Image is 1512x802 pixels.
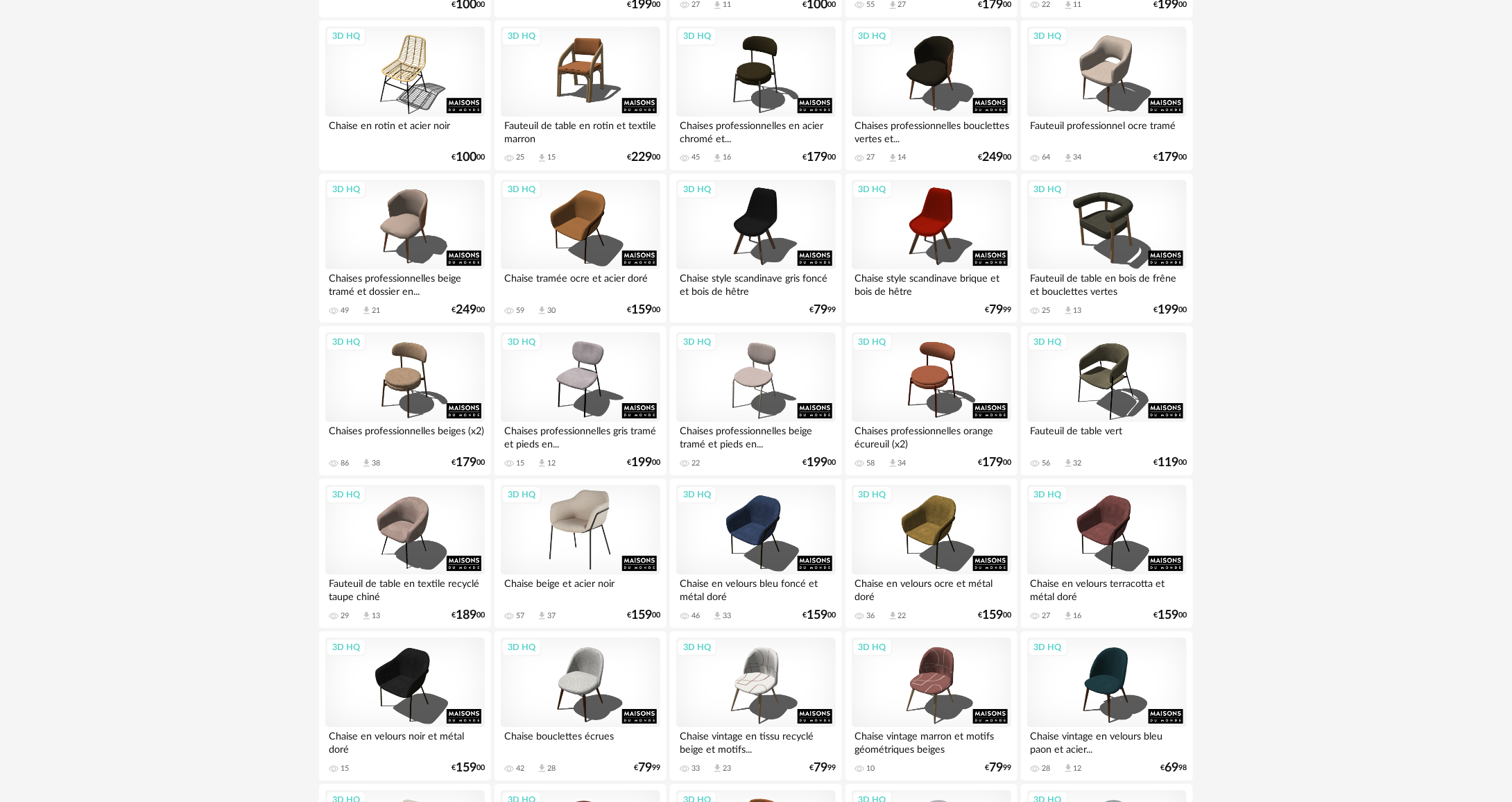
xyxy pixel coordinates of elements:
[325,574,485,602] div: Fauteuil de table en textile recyclé taupe chiné
[809,305,836,315] div: € 99
[1028,180,1068,198] div: 3D HQ
[982,458,1003,468] span: 179
[852,269,1011,297] div: Chaise style scandinave brique et bois de hêtre
[1028,486,1068,504] div: 3D HQ
[456,153,476,162] span: 100
[852,574,1011,602] div: Chaise en velours ocre et métal doré
[712,611,723,621] span: Download icon
[319,631,491,781] a: 3D HQ Chaise en velours noir et métal doré 15 €15900
[631,153,652,162] span: 229
[712,763,723,774] span: Download icon
[326,638,366,656] div: 3D HQ
[1153,611,1187,620] div: € 00
[501,333,542,351] div: 3D HQ
[547,611,556,621] div: 37
[495,326,667,476] a: 3D HQ Chaises professionnelles gris tramé et pieds en... 15 Download icon 12 €19900
[319,479,491,629] a: 3D HQ Fauteuil de table en textile recyclé taupe chiné 29 Download icon 13 €18900
[456,611,476,620] span: 189
[501,486,542,504] div: 3D HQ
[1027,117,1187,144] div: Fauteuil professionnel ocre tramé
[516,153,524,162] div: 25
[1153,458,1187,468] div: € 00
[634,763,660,773] div: € 99
[723,764,731,774] div: 23
[677,180,717,198] div: 3D HQ
[1027,269,1187,297] div: Fauteuil de table en bois de frêne et bouclettes vertes
[326,27,366,45] div: 3D HQ
[341,306,349,316] div: 49
[372,611,380,621] div: 13
[319,20,491,170] a: 3D HQ Chaise en rotin et acier noir €10000
[1158,458,1178,468] span: 119
[845,20,1017,170] a: 3D HQ Chaises professionnelles bouclettes vertes et... 27 Download icon 14 €24900
[341,459,349,468] div: 86
[852,638,893,656] div: 3D HQ
[1074,459,1082,468] div: 32
[341,611,349,621] div: 29
[1021,479,1193,629] a: 3D HQ Chaise en velours terracotta et métal doré 27 Download icon 16 €15900
[537,458,547,468] span: Download icon
[807,153,827,162] span: 179
[495,173,667,323] a: 3D HQ Chaise tramée ocre et acier doré 59 Download icon 30 €15900
[1063,305,1074,316] span: Download icon
[677,638,717,656] div: 3D HQ
[852,486,893,504] div: 3D HQ
[631,611,652,620] span: 159
[452,611,485,620] div: € 00
[670,173,842,323] a: 3D HQ Chaise style scandinave gris foncé et bois de hêtre €7999
[1063,458,1074,468] span: Download icon
[1165,763,1178,773] span: 69
[456,763,476,773] span: 159
[1160,763,1187,773] div: € 98
[1158,153,1178,162] span: 179
[1063,611,1074,621] span: Download icon
[325,422,485,450] div: Chaises professionnelles beiges (x2)
[1027,727,1187,755] div: Chaise vintage en velours bleu paon et acier...
[452,763,485,773] div: € 00
[372,306,380,316] div: 21
[1028,333,1068,351] div: 3D HQ
[1074,306,1082,316] div: 13
[852,727,1011,755] div: Chaise vintage marron et motifs géométriques beiges
[547,306,556,316] div: 30
[978,153,1011,162] div: € 00
[627,458,660,468] div: € 00
[814,305,827,315] span: 79
[372,459,380,468] div: 38
[978,458,1011,468] div: € 00
[501,727,660,755] div: Chaise bouclettes écrues
[537,305,547,316] span: Download icon
[985,763,1011,773] div: € 99
[723,611,731,621] div: 33
[802,153,836,162] div: € 00
[1042,611,1051,621] div: 27
[1158,305,1178,315] span: 199
[670,326,842,476] a: 3D HQ Chaises professionnelles beige tramé et pieds en... 22 €19900
[627,153,660,162] div: € 00
[670,20,842,170] a: 3D HQ Chaises professionnelles en acier chromé et... 45 Download icon 16 €17900
[631,458,652,468] span: 199
[1074,611,1082,621] div: 16
[802,611,836,620] div: € 00
[982,611,1003,620] span: 159
[501,269,660,297] div: Chaise tramée ocre et acier doré
[1158,611,1178,620] span: 159
[677,486,717,504] div: 3D HQ
[495,20,667,170] a: 3D HQ Fauteuil de table en rotin et textile marron 25 Download icon 15 €22900
[631,305,652,315] span: 159
[888,611,898,621] span: Download icon
[845,173,1017,323] a: 3D HQ Chaise style scandinave brique et bois de hêtre €7999
[537,611,547,621] span: Download icon
[691,153,700,162] div: 45
[361,458,372,468] span: Download icon
[989,763,1003,773] span: 79
[456,305,476,315] span: 249
[852,333,893,351] div: 3D HQ
[1028,638,1068,656] div: 3D HQ
[676,117,836,144] div: Chaises professionnelles en acier chromé et...
[501,638,542,656] div: 3D HQ
[319,326,491,476] a: 3D HQ Chaises professionnelles beiges (x2) 86 Download icon 38 €17900
[1042,153,1051,162] div: 64
[325,269,485,297] div: Chaises professionnelles beige tramé et dossier en...
[809,763,836,773] div: € 99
